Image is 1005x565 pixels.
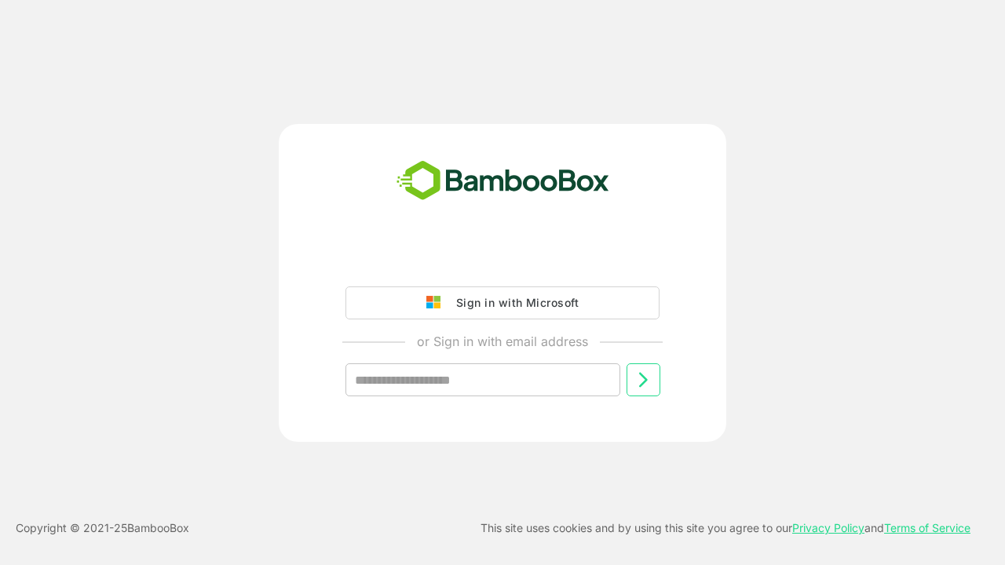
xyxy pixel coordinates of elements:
p: Copyright © 2021- 25 BambooBox [16,519,189,538]
img: google [426,296,448,310]
div: Sign in with Microsoft [448,293,579,313]
p: or Sign in with email address [417,332,588,351]
img: bamboobox [388,155,618,207]
a: Privacy Policy [792,521,864,534]
iframe: Sign in with Google Button [338,242,667,277]
p: This site uses cookies and by using this site you agree to our and [481,519,970,538]
button: Sign in with Microsoft [345,286,660,319]
a: Terms of Service [884,521,970,534]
